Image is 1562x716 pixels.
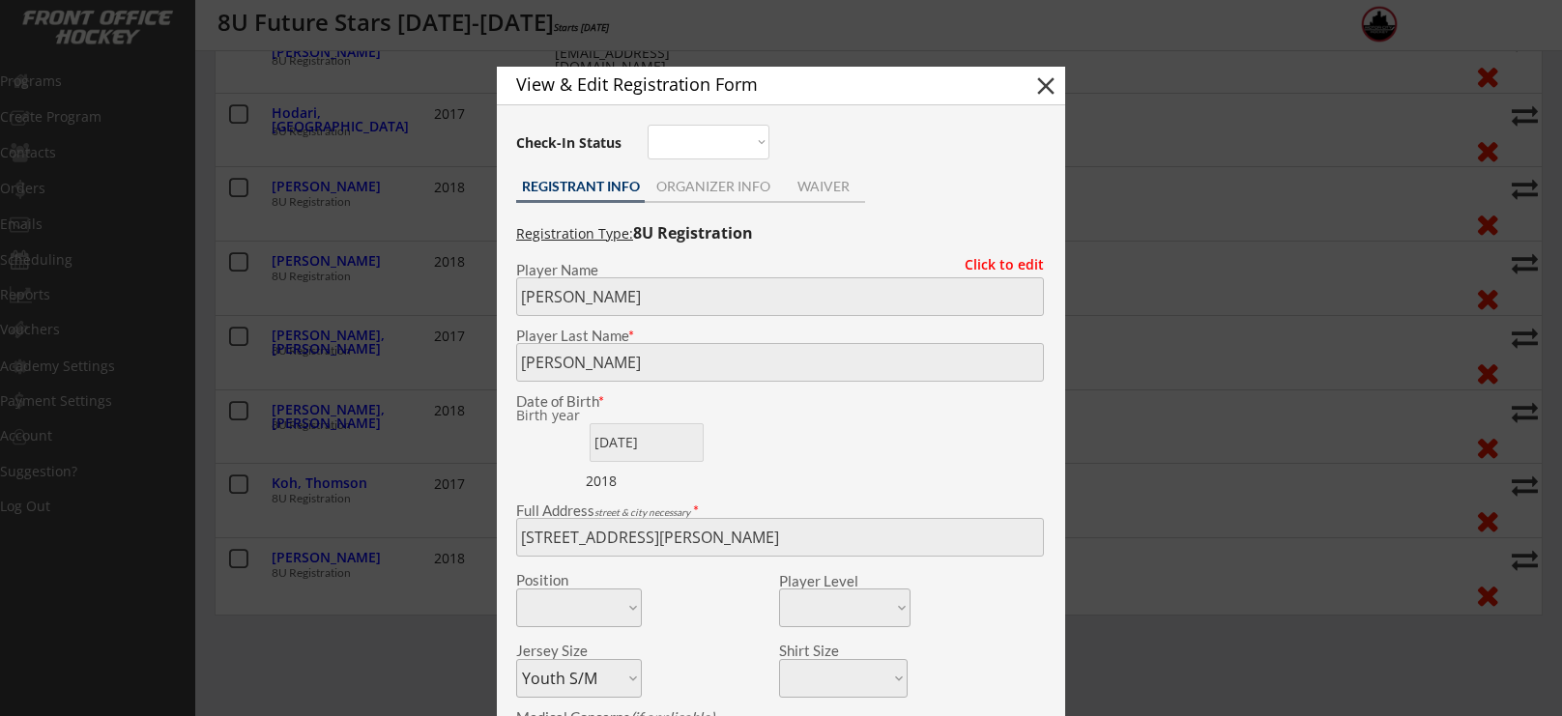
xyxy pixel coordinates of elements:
div: Date of Birth [516,394,642,409]
div: Shirt Size [779,644,879,658]
div: We are transitioning the system to collect and store date of birth instead of just birth year to ... [516,409,637,423]
div: Jersey Size [516,644,616,658]
div: Birth year [516,409,637,422]
div: ORGANIZER INFO [645,180,781,193]
u: Registration Type: [516,224,633,243]
div: Player Last Name [516,329,1044,343]
button: close [1031,72,1060,100]
div: WAIVER [781,180,865,193]
div: Check-In Status [516,136,625,150]
em: street & city necessary [594,506,690,518]
div: Player Name [516,263,1044,277]
div: Click to edit [950,258,1044,272]
strong: 8U Registration [633,222,753,243]
div: REGISTRANT INFO [516,180,645,193]
div: 2018 [586,472,707,491]
div: View & Edit Registration Form [516,75,998,93]
div: Full Address [516,503,1044,518]
div: Position [516,573,616,587]
div: Player Level [779,574,911,588]
input: Street, City, Province/State [516,518,1044,557]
